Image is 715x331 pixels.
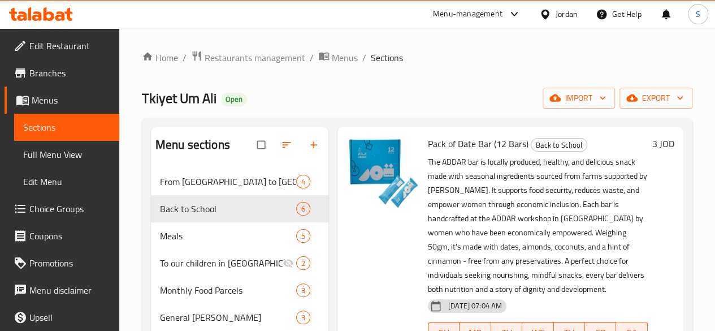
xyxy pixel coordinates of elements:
[29,202,110,216] span: Choice Groups
[5,277,119,304] a: Menu disclaimer
[151,250,328,277] div: To our children in [GEOGRAPHIC_DATA] and [GEOGRAPHIC_DATA]2
[318,50,358,65] a: Menus
[301,132,328,157] button: Add section
[160,229,296,243] span: Meals
[652,136,674,152] h6: 3 JOD
[151,277,328,304] div: Monthly Food Parcels3
[296,256,310,270] div: items
[297,312,310,323] span: 3
[142,50,692,65] nav: breadcrumb
[310,51,314,65] li: /
[433,7,502,21] div: Menu-management
[250,134,274,156] span: Select all sections
[160,256,283,270] span: To our children in [GEOGRAPHIC_DATA] and [GEOGRAPHIC_DATA]
[371,51,403,65] span: Sections
[444,300,506,311] span: [DATE] 07:04 AM
[14,141,119,168] a: Full Menu View
[428,135,528,152] span: Pack of Date Bar (12 Bars)
[151,195,328,222] div: Back to School6
[191,50,305,65] a: Restaurants management
[283,257,294,269] svg: Inactive section
[29,256,110,270] span: Promotions
[5,222,119,250] a: Coupons
[14,114,119,141] a: Sections
[151,304,328,331] div: General [PERSON_NAME]3
[619,88,692,109] button: export
[151,222,328,250] div: Meals5
[5,250,119,277] a: Promotions
[297,231,310,242] span: 5
[297,258,310,269] span: 2
[629,91,683,105] span: export
[160,202,296,216] span: Back to School
[297,177,310,187] span: 4
[160,283,296,297] span: Monthly Food Parcels
[332,51,358,65] span: Menus
[160,311,296,324] span: General [PERSON_NAME]
[297,204,310,214] span: 6
[14,168,119,195] a: Edit Menu
[23,175,110,188] span: Edit Menu
[151,168,328,195] div: From [GEOGRAPHIC_DATA] to [GEOGRAPHIC_DATA]4
[155,136,230,153] h2: Menu sections
[221,94,247,104] span: Open
[29,66,110,80] span: Branches
[552,91,606,105] span: import
[556,8,578,20] div: Jordan
[5,87,119,114] a: Menus
[543,88,615,109] button: import
[221,93,247,106] div: Open
[5,32,119,59] a: Edit Restaurant
[160,175,296,188] span: From [GEOGRAPHIC_DATA] to [GEOGRAPHIC_DATA]
[296,283,310,297] div: items
[362,51,366,65] li: /
[142,85,216,111] span: Tkiyet Um Ali
[160,311,296,324] div: General Sadaqa
[29,311,110,324] span: Upsell
[23,121,110,134] span: Sections
[183,51,187,65] li: /
[205,51,305,65] span: Restaurants management
[297,285,310,296] span: 3
[428,155,648,296] p: The ADDAR bar is locally produced, healthy, and delicious snack made with seasonal ingredients so...
[29,283,110,297] span: Menu disclaimer
[296,311,310,324] div: items
[346,136,419,208] img: Pack of Date Bar (12 Bars)
[5,304,119,331] a: Upsell
[142,51,178,65] a: Home
[5,59,119,87] a: Branches
[23,148,110,161] span: Full Menu View
[29,39,110,53] span: Edit Restaurant
[531,139,587,152] span: Back to School
[296,229,310,243] div: items
[696,8,700,20] span: S
[32,93,110,107] span: Menus
[160,256,283,270] div: To our children in Jordan and Gaza
[29,229,110,243] span: Coupons
[5,195,119,222] a: Choice Groups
